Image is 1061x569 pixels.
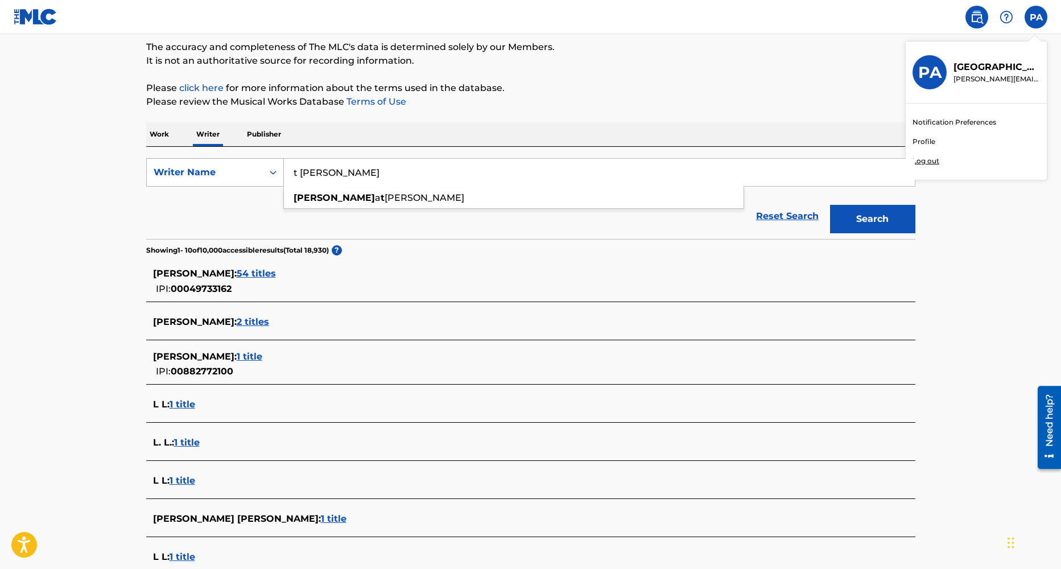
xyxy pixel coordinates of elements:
a: Profile [913,137,935,147]
span: a [375,192,381,203]
a: Notification Preferences [913,117,996,127]
span: 00882772100 [171,366,233,377]
h3: PA [918,63,942,83]
p: Princeton Allen [953,60,1040,74]
iframe: Chat Widget [1004,514,1061,569]
p: The accuracy and completeness of The MLC's data is determined solely by our Members. [146,40,915,54]
span: 54 titles [237,268,276,279]
span: L. L. : [153,437,174,448]
img: MLC Logo [14,9,57,25]
p: It is not an authoritative source for recording information. [146,54,915,68]
span: L L : [153,399,170,410]
span: 2 titles [237,316,269,327]
span: [PERSON_NAME] [385,192,464,203]
p: Showing 1 - 10 of 10,000 accessible results (Total 18,930 ) [146,245,329,255]
a: Terms of Use [344,96,406,107]
span: 1 title [174,437,200,448]
span: [PERSON_NAME] : [153,268,237,279]
p: Please for more information about the terms used in the database. [146,81,915,95]
div: Writer Name [154,166,256,179]
span: L L : [153,551,170,562]
iframe: Resource Center [1029,382,1061,473]
span: IPI: [156,283,171,294]
span: 1 title [170,399,195,410]
div: Drag [1008,526,1014,560]
p: pallen@imlame.org [953,74,1040,84]
p: Work [146,122,172,146]
img: search [970,10,984,24]
span: [PERSON_NAME] [PERSON_NAME] : [153,513,321,524]
strong: [PERSON_NAME] [294,192,375,203]
div: Help [995,6,1018,28]
p: Log out [913,156,939,166]
button: Search [830,205,915,233]
span: IPI: [156,366,171,377]
span: [PERSON_NAME] : [153,351,237,362]
span: 1 title [170,551,195,562]
span: 1 title [321,513,346,524]
span: 00049733162 [171,283,232,294]
strong: t [381,192,385,203]
p: Publisher [243,122,284,146]
p: Please review the Musical Works Database [146,95,915,109]
span: 1 title [170,475,195,486]
span: 1 title [237,351,262,362]
span: ? [332,245,342,255]
span: [PERSON_NAME] : [153,316,237,327]
a: click here [179,83,224,93]
span: L L : [153,475,170,486]
a: Public Search [965,6,988,28]
div: User Menu [1025,6,1047,28]
img: help [1000,10,1013,24]
form: Search Form [146,158,915,239]
p: Writer [193,122,223,146]
a: Reset Search [750,204,824,229]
